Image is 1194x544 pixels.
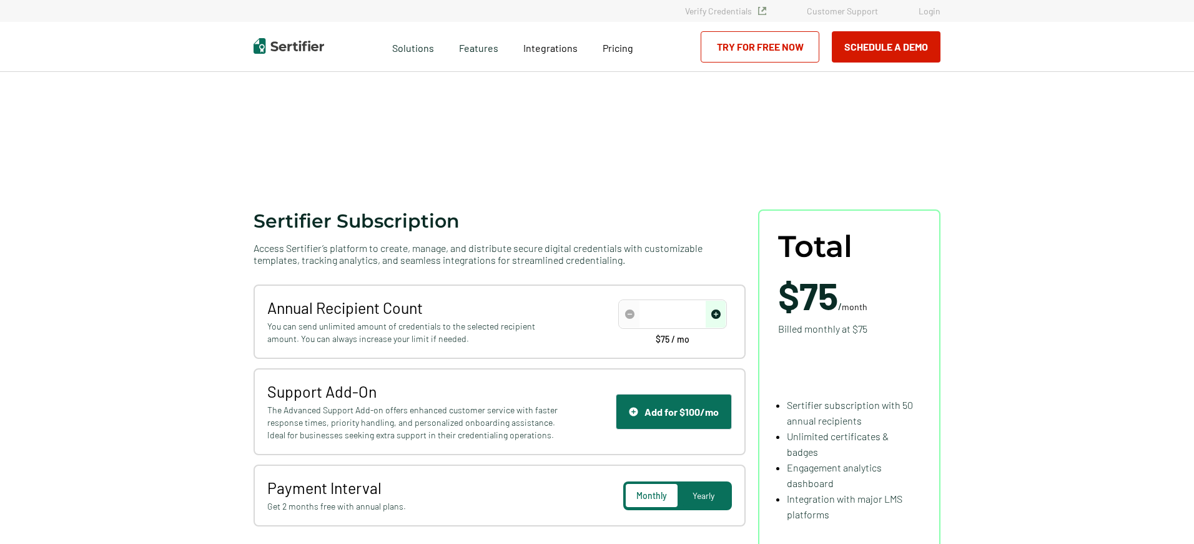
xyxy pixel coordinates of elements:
span: increase number [706,301,726,328]
span: Integrations [523,42,578,54]
a: Customer Support [807,6,878,16]
div: Add for $100/mo [629,406,719,418]
span: Yearly [693,490,714,501]
span: Sertifier subscription with 50 annual recipients [787,399,913,426]
a: Login [919,6,940,16]
span: decrease number [619,301,639,328]
span: Solutions [392,39,434,54]
span: $75 [778,273,838,318]
img: Increase Icon [711,310,721,319]
span: Total [778,229,852,264]
button: Support IconAdd for $100/mo [616,394,732,430]
a: Pricing [603,39,633,54]
a: Verify Credentials [685,6,766,16]
span: Access Sertifier’s platform to create, manage, and distribute secure digital credentials with cus... [254,242,746,266]
span: Payment Interval [267,478,561,497]
span: Get 2 months free with annual plans. [267,500,561,513]
span: month [842,301,867,312]
span: Integration with major LMS platforms [787,493,902,520]
span: Billed monthly at $75 [778,321,867,336]
span: Engagement analytics dashboard [787,461,882,489]
img: Decrease Icon [625,310,634,319]
a: Try for Free Now [701,31,819,63]
span: Sertifier Subscription [254,209,460,233]
span: You can send unlimited amount of credentials to the selected recipient amount. You can always inc... [267,320,561,345]
span: / [778,276,867,314]
span: Unlimited certificates & badges [787,430,889,458]
span: Pricing [603,42,633,54]
span: Support Add-On [267,382,561,401]
img: Verified [758,7,766,15]
img: Sertifier | Digital Credentialing Platform [254,38,324,54]
span: The Advanced Support Add-on offers enhanced customer service with faster response times, priority... [267,404,561,441]
span: $75 / mo [656,335,689,344]
span: Features [459,39,498,54]
span: Monthly [636,490,667,501]
a: Integrations [523,39,578,54]
img: Support Icon [629,407,638,416]
span: Annual Recipient Count [267,298,561,317]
